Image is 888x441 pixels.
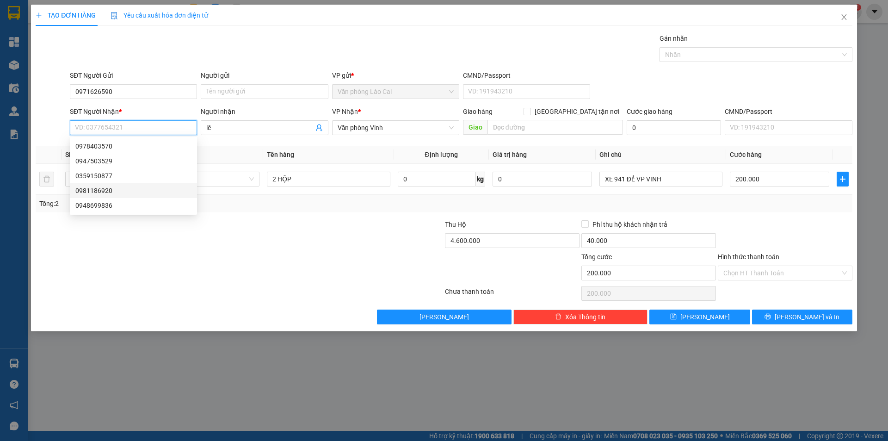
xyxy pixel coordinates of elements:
h2: E3QM93F8 [5,54,74,69]
div: 0978403570 [75,141,191,151]
span: Yêu cầu xuất hóa đơn điện tử [111,12,208,19]
span: Cước hàng [730,151,762,158]
span: user-add [315,124,323,131]
button: [PERSON_NAME] [377,310,512,324]
label: Hình thức thanh toán [718,253,779,261]
span: [PERSON_NAME] và In [775,312,839,322]
div: 0947503529 [75,156,191,166]
input: Dọc đường [487,120,623,135]
span: Tên hàng [267,151,294,158]
span: save [670,313,677,321]
input: VD: Bàn, Ghế [267,172,390,186]
button: plus [837,172,849,186]
div: Tổng: 2 [39,199,343,209]
button: Close [831,5,857,31]
div: CMND/Passport [463,70,590,81]
div: Người gửi [201,70,328,81]
span: Xóa Thông tin [565,312,605,322]
input: Ghi Chú [599,172,722,186]
img: icon [111,12,118,19]
span: printer [765,313,771,321]
span: Văn phòng Vinh [338,121,454,135]
div: 0359150877 [70,168,197,183]
span: plus [837,175,848,183]
button: printer[PERSON_NAME] và In [752,310,852,324]
th: Ghi chú [596,146,726,164]
div: 0948699836 [75,200,191,211]
b: [PERSON_NAME] (Vinh - Sapa) [39,12,139,47]
button: deleteXóa Thông tin [513,310,648,324]
span: delete [555,313,561,321]
div: 0359150877 [75,171,191,181]
span: close [840,13,848,21]
span: kg [476,172,485,186]
div: 0981186920 [75,186,191,196]
div: SĐT Người Nhận [70,106,197,117]
button: delete [39,172,54,186]
div: 0978403570 [70,139,197,154]
div: 0947503529 [70,154,197,168]
span: Thu Hộ [445,221,466,228]
span: Phí thu hộ khách nhận trả [589,219,671,230]
span: Văn phòng Lào Cai [338,85,454,99]
div: Người nhận [201,106,328,117]
div: CMND/Passport [725,106,852,117]
div: VP gửi [332,70,459,81]
span: Giao [463,120,487,135]
span: [PERSON_NAME] [419,312,469,322]
span: SL [65,151,73,158]
span: Khác [142,172,254,186]
button: save[PERSON_NAME] [649,310,750,324]
span: [PERSON_NAME] [680,312,730,322]
span: plus [36,12,42,19]
span: Giá trị hàng [493,151,527,158]
span: TẠO ĐƠN HÀNG [36,12,96,19]
div: SĐT Người Gửi [70,70,197,81]
b: [DOMAIN_NAME] [123,7,223,23]
input: 0 [493,172,592,186]
div: Chưa thanh toán [444,286,580,303]
label: Gán nhãn [660,35,688,42]
div: 0948699836 [70,198,197,213]
div: 0981186920 [70,183,197,198]
span: [GEOGRAPHIC_DATA] tận nơi [531,106,623,117]
span: VP Nhận [332,108,358,115]
h2: VP Nhận: Văn phòng Vinh [49,54,223,112]
input: Cước giao hàng [627,120,721,135]
span: Giao hàng [463,108,493,115]
label: Cước giao hàng [627,108,672,115]
span: Tổng cước [581,253,612,261]
span: Định lượng [425,151,458,158]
